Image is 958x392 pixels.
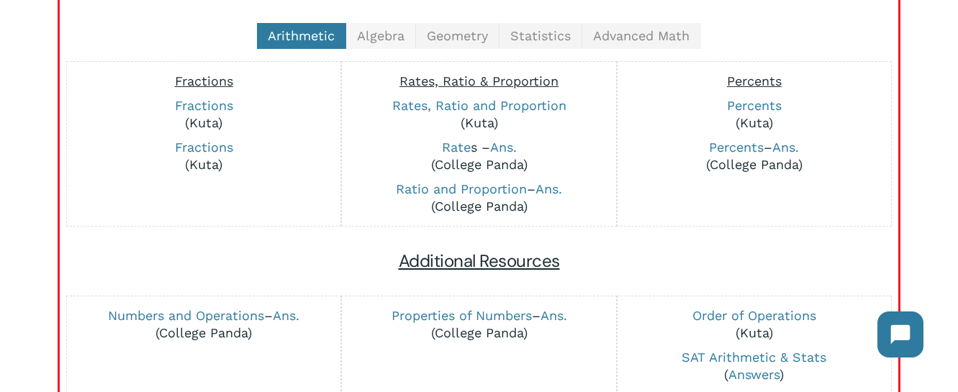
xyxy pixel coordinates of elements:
a: Rate [442,140,471,155]
span: Rates, Ratio & Proportion [399,73,559,88]
a: Ans. [536,181,562,196]
span: Additional Resources [399,250,560,272]
p: ( ) [625,349,884,383]
a: Algebra [346,23,416,49]
a: Fractions [175,140,233,155]
span: Geometry [427,28,488,43]
p: s – (College Panda) [349,139,608,173]
span: Statistics [510,28,571,43]
p: (Kuta) [625,97,884,132]
a: Percents [709,140,764,155]
a: Order of Operations [692,308,816,323]
a: Advanced Math [582,23,701,49]
p: (Kuta) [74,97,333,132]
a: Fractions [175,98,233,113]
a: Arithmetic [257,23,346,49]
p: (Kuta) [625,307,884,342]
a: Rates, Ratio and Proportion [392,98,566,113]
p: – (College Panda) [349,307,608,342]
a: Numbers and Operations [108,308,264,323]
a: Ans. [541,308,567,323]
p: (Kuta) [74,139,333,173]
span: Percents [727,73,782,88]
span: Advanced Math [593,28,690,43]
p: (Kuta) [349,97,608,132]
span: Arithmetic [268,28,335,43]
iframe: Chatbot [863,297,938,372]
a: Percents [727,98,782,113]
p: – (College Panda) [74,307,333,342]
a: Ans. [772,140,799,155]
p: – (College Panda) [625,139,884,173]
a: Statistics [500,23,582,49]
a: Ratio and Proportion [396,181,527,196]
a: Ans. [490,140,517,155]
span: Algebra [357,28,405,43]
a: Answers [728,367,779,382]
a: Ans. [273,308,299,323]
a: SAT Arithmetic & Stats [682,350,826,365]
p: – (College Panda) [349,181,608,215]
a: Properties of Numbers [392,308,532,323]
a: Geometry [416,23,500,49]
span: Fractions [175,73,233,88]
